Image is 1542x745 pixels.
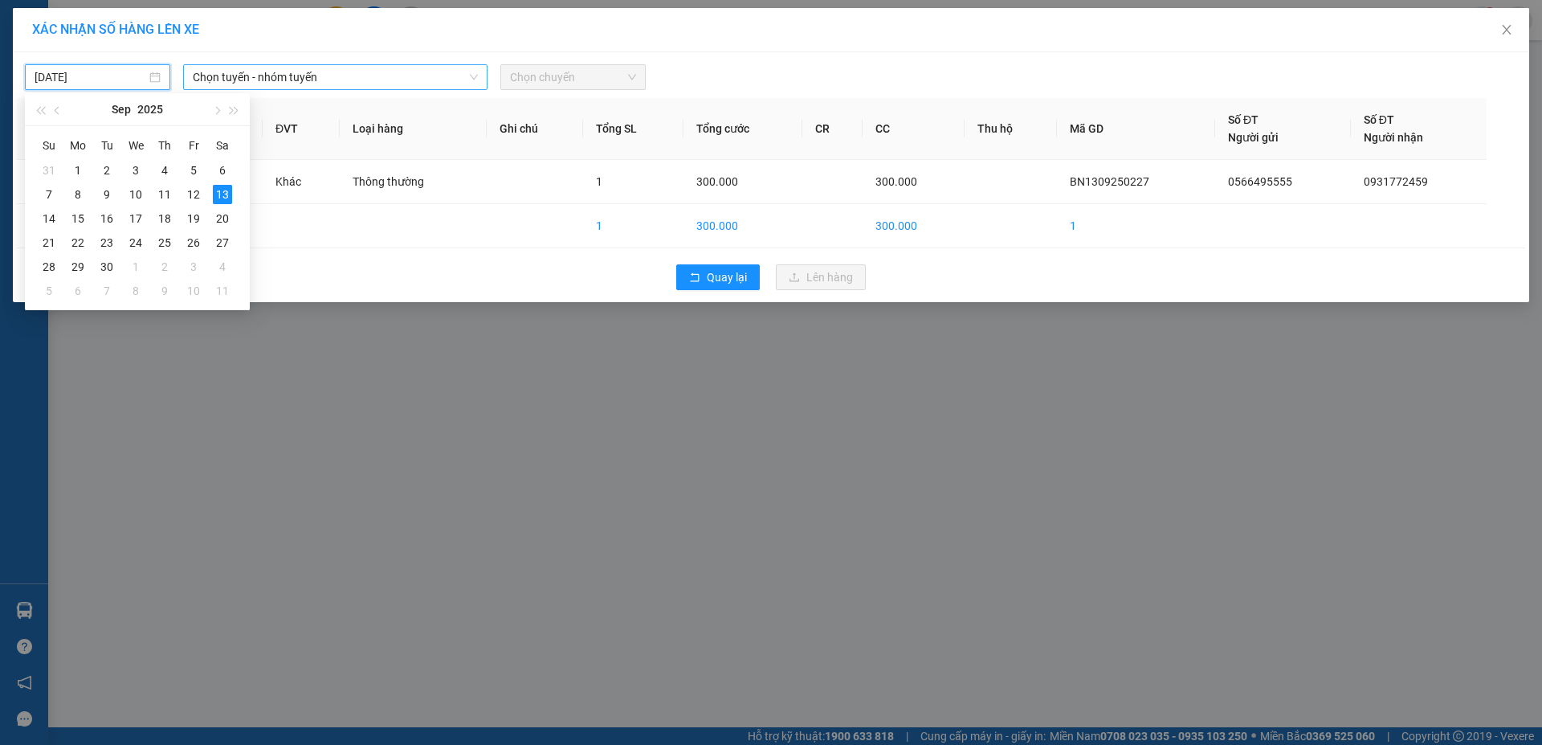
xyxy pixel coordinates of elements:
[150,133,179,158] th: Th
[510,65,636,89] span: Chọn chuyến
[179,207,208,231] td: 2025-09-19
[126,281,145,301] div: 8
[193,65,478,89] span: Chọn tuyến - nhóm tuyến
[155,281,174,301] div: 9
[150,207,179,231] td: 2025-09-18
[583,204,683,248] td: 1
[97,257,116,276] div: 30
[126,209,145,228] div: 17
[92,279,121,303] td: 2025-10-07
[863,204,965,248] td: 300.000
[263,160,340,204] td: Khác
[32,22,199,37] span: XÁC NHẬN SỐ HÀNG LÊN XE
[126,257,145,276] div: 1
[208,255,237,279] td: 2025-10-04
[39,233,59,252] div: 21
[1070,175,1149,188] span: BN1309250227
[213,233,232,252] div: 27
[179,231,208,255] td: 2025-09-26
[150,231,179,255] td: 2025-09-25
[35,255,63,279] td: 2025-09-28
[39,161,59,180] div: 31
[63,133,92,158] th: Mo
[68,209,88,228] div: 15
[155,209,174,228] div: 18
[596,175,602,188] span: 1
[696,175,738,188] span: 300.000
[121,207,150,231] td: 2025-09-17
[583,98,683,160] th: Tổng SL
[802,98,863,160] th: CR
[121,158,150,182] td: 2025-09-03
[179,133,208,158] th: Fr
[184,257,203,276] div: 3
[35,279,63,303] td: 2025-10-05
[63,255,92,279] td: 2025-09-29
[875,175,917,188] span: 300.000
[1057,98,1215,160] th: Mã GD
[469,72,479,82] span: down
[155,161,174,180] div: 4
[1364,113,1394,126] span: Số ĐT
[184,209,203,228] div: 19
[155,185,174,204] div: 11
[17,160,87,204] td: 1
[683,98,802,160] th: Tổng cước
[35,231,63,255] td: 2025-09-21
[179,255,208,279] td: 2025-10-03
[1057,204,1215,248] td: 1
[965,98,1057,160] th: Thu hộ
[208,133,237,158] th: Sa
[39,185,59,204] div: 7
[155,257,174,276] div: 2
[208,231,237,255] td: 2025-09-27
[208,182,237,207] td: 2025-09-13
[150,255,179,279] td: 2025-10-02
[63,182,92,207] td: 2025-09-08
[35,133,63,158] th: Su
[68,233,88,252] div: 22
[776,264,866,290] button: uploadLên hàng
[1500,23,1513,36] span: close
[150,182,179,207] td: 2025-09-11
[63,231,92,255] td: 2025-09-22
[184,161,203,180] div: 5
[17,98,87,160] th: STT
[97,161,116,180] div: 2
[97,233,116,252] div: 23
[155,233,174,252] div: 25
[68,185,88,204] div: 8
[92,158,121,182] td: 2025-09-02
[35,158,63,182] td: 2025-08-31
[1364,175,1428,188] span: 0931772459
[68,281,88,301] div: 6
[97,281,116,301] div: 7
[340,160,486,204] td: Thông thường
[179,182,208,207] td: 2025-09-12
[689,272,700,284] span: rollback
[150,279,179,303] td: 2025-10-09
[126,185,145,204] div: 10
[179,158,208,182] td: 2025-09-05
[63,279,92,303] td: 2025-10-06
[487,98,584,160] th: Ghi chú
[863,98,965,160] th: CC
[92,182,121,207] td: 2025-09-09
[63,207,92,231] td: 2025-09-15
[92,207,121,231] td: 2025-09-16
[97,209,116,228] div: 16
[92,133,121,158] th: Tu
[97,185,116,204] div: 9
[35,207,63,231] td: 2025-09-14
[121,231,150,255] td: 2025-09-24
[179,279,208,303] td: 2025-10-10
[208,279,237,303] td: 2025-10-11
[707,268,747,286] span: Quay lại
[340,98,486,160] th: Loại hàng
[126,161,145,180] div: 3
[39,257,59,276] div: 28
[92,255,121,279] td: 2025-09-30
[68,257,88,276] div: 29
[213,161,232,180] div: 6
[137,93,163,125] button: 2025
